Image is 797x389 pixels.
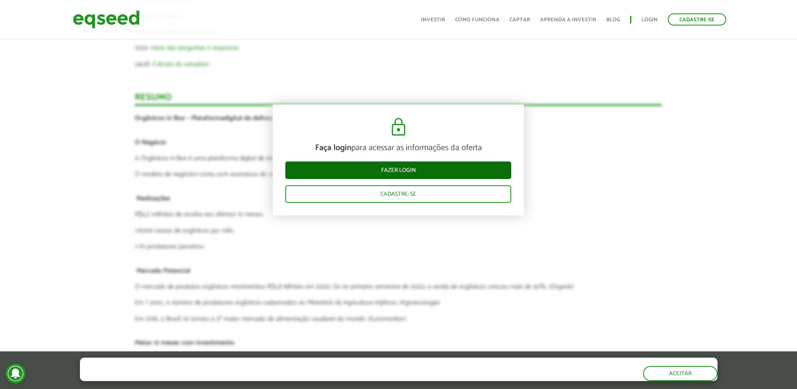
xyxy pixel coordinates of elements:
[643,366,718,381] button: Aceitar
[510,17,530,23] a: Captar
[80,373,383,381] p: Ao clicar em "aceitar", você aceita nossa .
[315,141,351,155] strong: Faça login
[285,143,511,153] p: para acessar as informações da oferta
[455,17,500,23] a: Como funciona
[285,185,511,203] a: Cadastre-se
[73,8,140,31] img: EqSeed
[80,358,383,371] h5: O site da EqSeed utiliza cookies para melhorar sua navegação.
[540,17,596,23] a: Aprenda a investir
[190,374,287,381] a: política de privacidade e de cookies
[641,17,658,23] a: Login
[668,13,726,26] a: Cadastre-se
[285,161,511,179] a: Fazer login
[606,17,620,23] a: Blog
[421,17,445,23] a: Investir
[388,117,409,137] img: cadeado.svg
